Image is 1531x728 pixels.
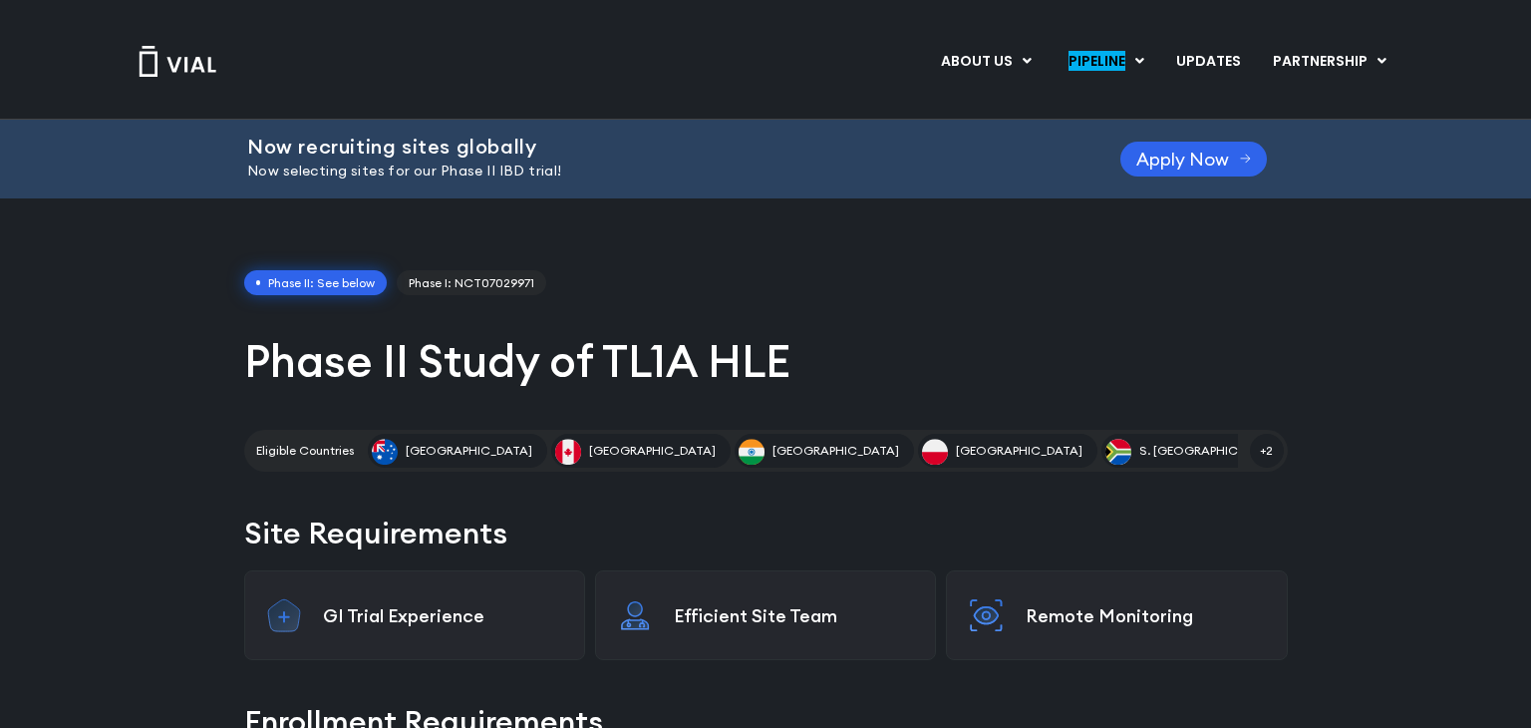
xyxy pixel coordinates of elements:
span: Apply Now [1136,152,1229,167]
span: S. [GEOGRAPHIC_DATA] [1139,442,1280,460]
img: Poland [922,439,948,465]
h2: Site Requirements [244,512,1288,554]
h2: Now recruiting sites globally [247,136,1071,158]
span: +2 [1250,434,1284,468]
a: ABOUT USMenu Toggle [925,45,1047,79]
p: Efficient Site Team [674,604,915,627]
span: Phase II: See below [244,270,388,296]
p: GI Trial Experience [323,604,564,627]
img: Australia [372,439,398,465]
img: India [739,439,765,465]
h2: Eligible Countries [256,442,354,460]
img: S. Africa [1105,439,1131,465]
a: PARTNERSHIPMenu Toggle [1257,45,1402,79]
span: Category: Recreational Drug Terms : Review for potential Recreational Drugs content, Term: "pipel... [1069,51,1125,71]
p: Remote Monitoring [1026,604,1267,627]
a: Phase I: NCT07029971 [397,270,546,296]
img: Vial Logo [138,46,217,77]
p: Now selecting sites for our Phase II IBD trial! [247,161,1071,182]
span: [GEOGRAPHIC_DATA] [956,442,1082,460]
span: [GEOGRAPHIC_DATA] [406,442,532,460]
a: PIPELINEMenu Toggle [1048,45,1159,79]
a: Apply Now [1120,142,1267,177]
span: [GEOGRAPHIC_DATA] [589,442,716,460]
a: UPDATES [1160,45,1256,79]
img: Canada [555,439,581,465]
h1: Phase II Study of TL1A HLE [244,332,1288,390]
span: [GEOGRAPHIC_DATA] [772,442,899,460]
